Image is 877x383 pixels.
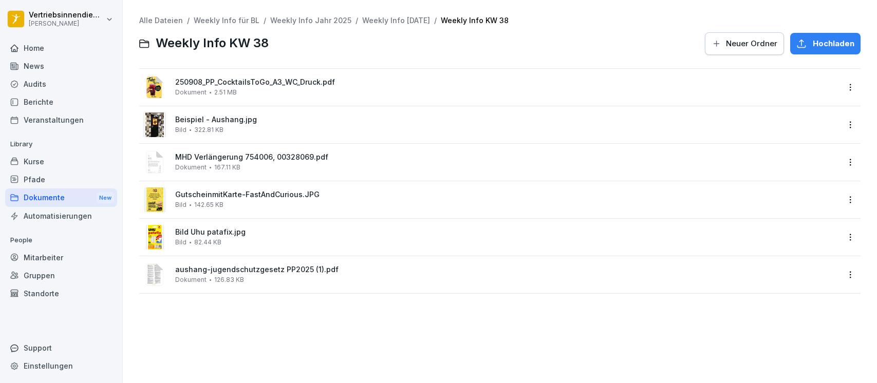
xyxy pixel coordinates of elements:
[5,284,117,302] a: Standorte
[362,16,430,25] a: Weekly Info [DATE]
[356,16,358,25] span: /
[5,75,117,93] a: Audits
[813,38,854,49] span: Hochladen
[705,32,784,55] button: Neuer Ordner
[194,201,223,208] span: 142.65 KB
[175,116,839,124] span: Beispiel - Aushang.jpg
[5,188,117,207] div: Dokumente
[148,225,162,250] img: image thumbnail
[139,16,183,25] a: Alle Dateien
[5,136,117,152] p: Library
[726,38,777,49] span: Neuer Ordner
[97,192,114,204] div: New
[5,170,117,188] a: Pfade
[175,164,207,171] span: Dokument
[434,16,437,25] span: /
[5,248,117,266] a: Mitarbeiter
[175,276,207,283] span: Dokument
[790,33,861,54] button: Hochladen
[175,228,839,237] span: Bild Uhu patafix.jpg
[5,188,117,207] a: DokumenteNew
[156,36,269,51] span: Weekly Info KW 38
[29,20,104,27] p: [PERSON_NAME]
[214,89,237,96] span: 2.51 MB
[214,276,244,283] span: 126.83 KB
[5,207,117,225] a: Automatisierungen
[175,201,186,208] span: Bild
[175,78,839,87] span: 250908_PP_CocktailsToGo_A3_WC_Druck.pdf
[5,93,117,111] a: Berichte
[175,153,839,162] span: MHD Verlängerung 754006, 00328069.pdf
[194,16,259,25] a: Weekly Info für BL
[187,16,190,25] span: /
[5,111,117,129] a: Veranstaltungen
[214,164,240,171] span: 167.11 KB
[5,357,117,375] a: Einstellungen
[146,187,163,212] img: image thumbnail
[5,39,117,57] a: Home
[145,112,163,137] img: image thumbnail
[264,16,266,25] span: /
[29,11,104,20] p: Vertriebsinnendienst
[5,152,117,170] a: Kurse
[175,239,186,246] span: Bild
[5,232,117,248] p: People
[175,265,839,274] span: aushang-jugendschutzgesetz PP2025 (1).pdf
[5,339,117,357] div: Support
[5,57,117,75] a: News
[194,239,221,246] span: 82.44 KB
[175,190,839,199] span: GutscheinmitKarte-FastAndCurious.JPG
[5,266,117,284] a: Gruppen
[194,126,223,133] span: 322.81 KB
[270,16,351,25] a: Weekly Info Jahr 2025
[441,16,509,25] a: Weekly Info KW 38
[175,126,186,133] span: Bild
[175,89,207,96] span: Dokument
